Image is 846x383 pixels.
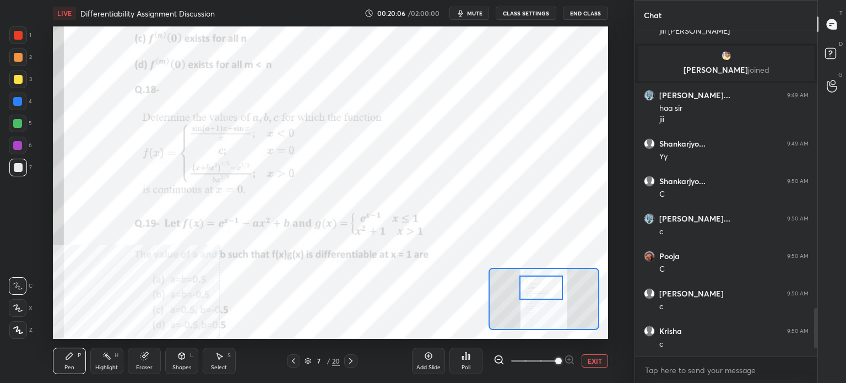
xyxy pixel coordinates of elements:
div: Eraser [136,365,153,370]
p: [PERSON_NAME] [644,66,808,74]
div: Pen [64,365,74,370]
div: c [659,226,809,238]
p: D [839,40,843,48]
img: default.png [644,176,655,187]
div: 9:50 AM [787,253,809,260]
div: c [659,339,809,350]
div: 7 [9,159,32,176]
h6: Shankarjyo... [659,176,706,186]
div: Poll [462,365,470,370]
p: Chat [635,1,670,30]
h6: Krisha [659,326,682,336]
div: Highlight [95,365,118,370]
div: Shapes [172,365,191,370]
img: 484a2707e0af49329dbe29b7d695fda8.jpg [644,90,655,101]
img: af00dc4a0d9341108c8d9e19791e5dfd.jpg [721,50,732,61]
span: joined [748,64,769,75]
h4: Differentiability Assignment Discussion [80,8,215,19]
div: 20 [332,356,340,366]
div: C [659,264,809,275]
img: default.png [644,326,655,337]
div: 9:50 AM [787,178,809,185]
div: Select [211,365,227,370]
img: 484a2707e0af49329dbe29b7d695fda8.jpg [644,213,655,224]
div: 1 [9,26,31,44]
div: C [9,277,32,295]
div: 9:50 AM [787,215,809,222]
div: jiii [PERSON_NAME] [659,26,809,37]
h6: [PERSON_NAME]... [659,90,730,100]
div: grid [635,30,817,357]
p: T [839,9,843,17]
div: 9:49 AM [787,92,809,99]
div: 9:50 AM [787,328,809,335]
h6: [PERSON_NAME]... [659,214,730,224]
div: 9:50 AM [787,290,809,297]
button: End Class [563,7,608,20]
div: haa sir [659,103,809,114]
div: L [190,353,193,358]
div: C [659,189,809,200]
div: S [227,353,231,358]
div: 5 [9,115,32,132]
div: P [78,353,81,358]
img: default.png [644,138,655,149]
h6: Pooja [659,251,680,261]
div: 3 [9,71,32,88]
div: Yy [659,152,809,163]
h6: [PERSON_NAME] [659,289,724,299]
img: default.png [644,288,655,299]
span: mute [467,9,482,17]
h6: Shankarjyo... [659,139,706,149]
div: Add Slide [416,365,441,370]
div: LIVE [53,7,76,20]
div: Z [9,321,32,339]
div: H [115,353,118,358]
button: mute [449,7,489,20]
div: 9:49 AM [787,141,809,147]
div: / [327,358,330,364]
div: 7 [313,358,324,364]
div: X [9,299,32,317]
button: CLASS SETTINGS [496,7,556,20]
div: c [659,301,809,312]
button: EXIT [582,354,608,368]
img: 15a0a36332c54a4d96627c77bc3ad6e1.jpg [644,251,655,262]
div: 6 [9,137,32,154]
div: jii [659,114,809,125]
div: 2 [9,48,32,66]
div: 4 [9,93,32,110]
p: G [838,71,843,79]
